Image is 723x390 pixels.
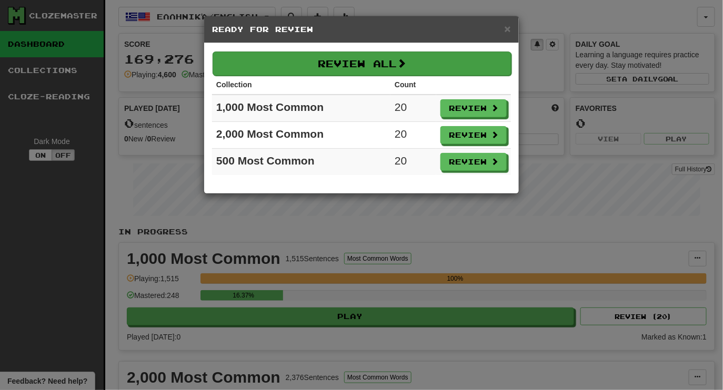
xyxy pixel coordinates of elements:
td: 1,000 Most Common [212,95,390,122]
td: 500 Most Common [212,149,390,176]
td: 20 [390,95,436,122]
th: Collection [212,75,390,95]
button: Review [440,153,507,171]
h5: Ready for Review [212,24,511,35]
th: Count [390,75,436,95]
button: Review [440,126,507,144]
span: × [505,23,511,35]
td: 20 [390,122,436,149]
button: Close [505,23,511,34]
button: Review All [213,52,511,76]
td: 20 [390,149,436,176]
td: 2,000 Most Common [212,122,390,149]
button: Review [440,99,507,117]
